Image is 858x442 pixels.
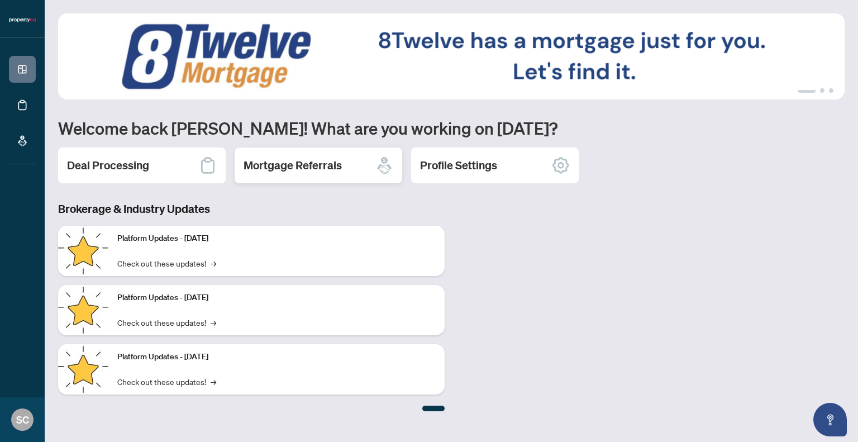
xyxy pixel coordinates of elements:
img: Platform Updates - June 23, 2025 [58,344,108,395]
span: → [211,316,216,329]
p: Platform Updates - [DATE] [117,351,436,363]
h2: Mortgage Referrals [244,158,342,173]
button: 1 [798,88,816,93]
h2: Profile Settings [420,158,497,173]
button: Open asap [813,403,847,436]
a: Check out these updates!→ [117,376,216,388]
h3: Brokerage & Industry Updates [58,201,445,217]
span: SC [16,412,29,427]
img: Platform Updates - July 8, 2025 [58,285,108,335]
span: → [211,376,216,388]
img: logo [9,17,36,23]
a: Check out these updates!→ [117,257,216,269]
button: 2 [820,88,824,93]
button: 3 [829,88,833,93]
p: Platform Updates - [DATE] [117,232,436,245]
h1: Welcome back [PERSON_NAME]! What are you working on [DATE]? [58,117,845,139]
img: Slide 0 [58,13,845,99]
img: Platform Updates - July 21, 2025 [58,226,108,276]
h2: Deal Processing [67,158,149,173]
p: Platform Updates - [DATE] [117,292,436,304]
a: Check out these updates!→ [117,316,216,329]
span: → [211,257,216,269]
